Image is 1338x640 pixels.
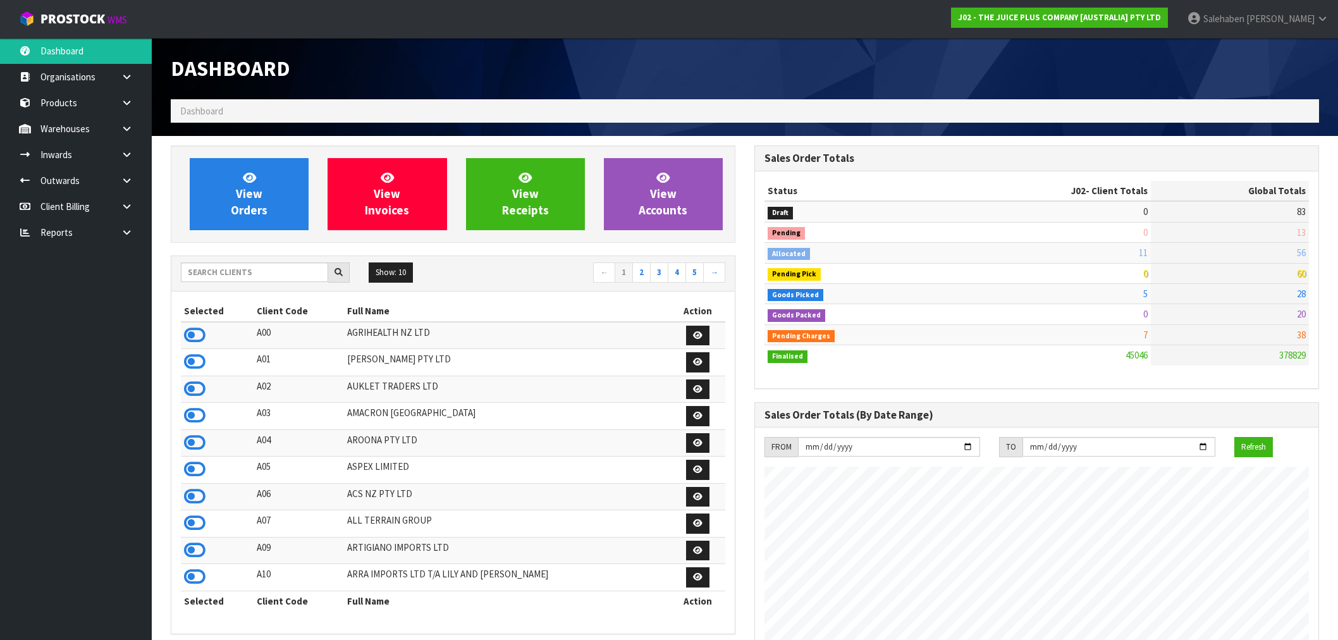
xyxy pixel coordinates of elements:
[999,437,1022,457] div: TO
[958,12,1161,23] strong: J02 - THE JUICE PLUS COMPANY [AUSTRALIA] PTY LTD
[1151,181,1309,201] th: Global Totals
[768,207,793,219] span: Draft
[181,262,328,282] input: Search clients
[1297,308,1306,320] span: 20
[768,350,807,363] span: Finalised
[650,262,668,283] a: 3
[639,170,687,218] span: View Accounts
[231,170,267,218] span: View Orders
[604,158,723,230] a: ViewAccounts
[344,403,670,430] td: AMACRON [GEOGRAPHIC_DATA]
[328,158,446,230] a: ViewInvoices
[344,483,670,510] td: ACS NZ PTY LTD
[254,537,344,564] td: A09
[1143,329,1148,341] span: 7
[171,55,290,82] span: Dashboard
[768,227,805,240] span: Pending
[593,262,615,283] a: ←
[632,262,651,283] a: 2
[254,564,344,591] td: A10
[462,262,725,285] nav: Page navigation
[764,152,1309,164] h3: Sales Order Totals
[40,11,105,27] span: ProStock
[254,483,344,510] td: A06
[254,591,344,611] th: Client Code
[1297,206,1306,218] span: 83
[1297,247,1306,259] span: 56
[466,158,585,230] a: ViewReceipts
[1143,288,1148,300] span: 5
[1143,268,1148,280] span: 0
[1139,247,1148,259] span: 11
[254,376,344,403] td: A02
[768,309,825,322] span: Goods Packed
[685,262,704,283] a: 5
[254,349,344,376] td: A01
[670,301,725,321] th: Action
[1203,13,1244,25] span: Salehaben
[181,301,254,321] th: Selected
[107,14,127,26] small: WMS
[1143,308,1148,320] span: 0
[1234,437,1273,457] button: Refresh
[365,170,409,218] span: View Invoices
[344,591,670,611] th: Full Name
[1126,349,1148,361] span: 45046
[1246,13,1315,25] span: [PERSON_NAME]
[945,181,1151,201] th: - Client Totals
[254,429,344,457] td: A04
[190,158,309,230] a: ViewOrders
[344,457,670,484] td: ASPEX LIMITED
[1143,226,1148,238] span: 0
[703,262,725,283] a: →
[1297,288,1306,300] span: 28
[344,322,670,349] td: AGRIHEALTH NZ LTD
[1297,226,1306,238] span: 13
[180,105,223,117] span: Dashboard
[19,11,35,27] img: cube-alt.png
[1279,349,1306,361] span: 378829
[768,289,823,302] span: Goods Picked
[764,437,798,457] div: FROM
[764,409,1309,421] h3: Sales Order Totals (By Date Range)
[344,564,670,591] td: ARRA IMPORTS LTD T/A LILY AND [PERSON_NAME]
[344,537,670,564] td: ARTIGIANO IMPORTS LTD
[951,8,1168,28] a: J02 - THE JUICE PLUS COMPANY [AUSTRALIA] PTY LTD
[369,262,413,283] button: Show: 10
[1071,185,1086,197] span: J02
[254,457,344,484] td: A05
[670,591,725,611] th: Action
[1297,268,1306,280] span: 60
[181,591,254,611] th: Selected
[1297,329,1306,341] span: 38
[1143,206,1148,218] span: 0
[668,262,686,283] a: 4
[254,403,344,430] td: A03
[768,330,835,343] span: Pending Charges
[254,301,344,321] th: Client Code
[768,268,821,281] span: Pending Pick
[502,170,549,218] span: View Receipts
[344,376,670,403] td: AUKLET TRADERS LTD
[344,349,670,376] td: [PERSON_NAME] PTY LTD
[344,429,670,457] td: AROONA PTY LTD
[764,181,945,201] th: Status
[344,510,670,538] td: ALL TERRAIN GROUP
[615,262,633,283] a: 1
[254,322,344,349] td: A00
[254,510,344,538] td: A07
[344,301,670,321] th: Full Name
[768,248,810,261] span: Allocated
